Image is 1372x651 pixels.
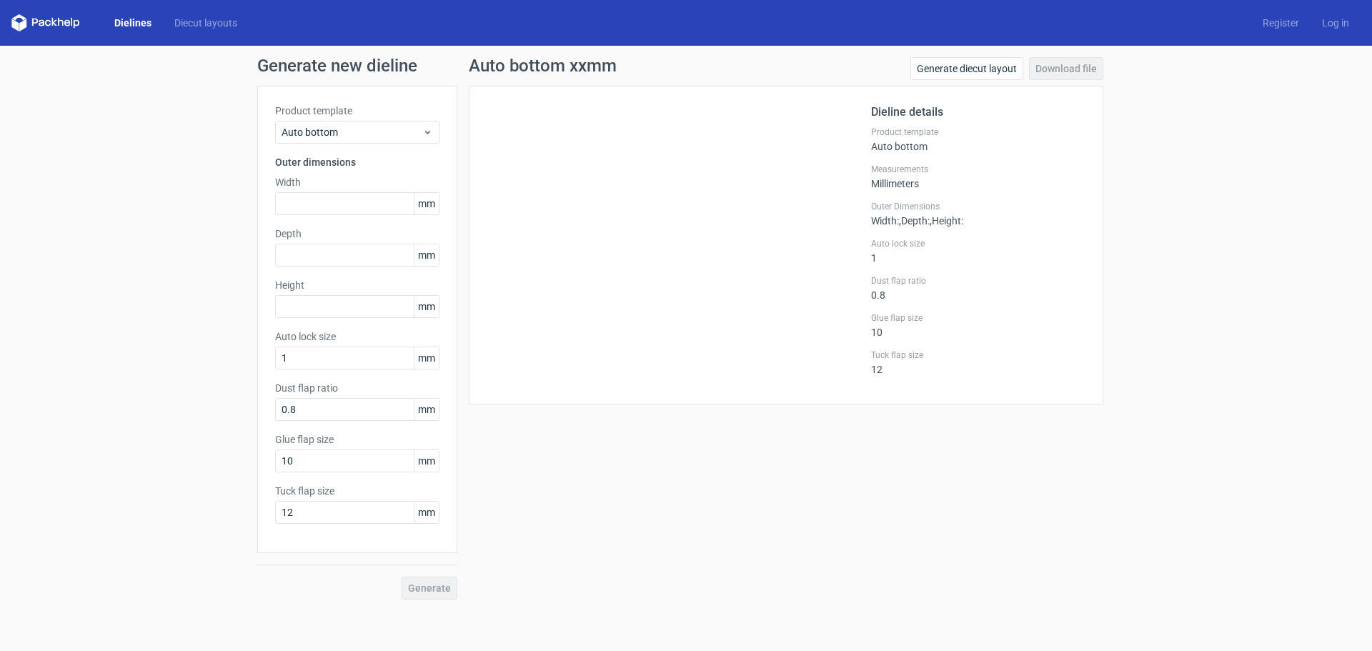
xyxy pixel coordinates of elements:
[871,201,1085,212] label: Outer Dimensions
[275,155,439,169] h3: Outer dimensions
[103,16,163,30] a: Dielines
[871,349,1085,361] label: Tuck flap size
[275,104,439,118] label: Product template
[275,329,439,344] label: Auto lock size
[469,57,617,74] h1: Auto bottom xxmm
[871,164,1085,189] div: Millimeters
[871,215,899,227] span: Width :
[871,349,1085,375] div: 12
[899,215,930,227] span: , Depth :
[414,502,439,523] span: mm
[871,238,1085,264] div: 1
[871,238,1085,249] label: Auto lock size
[414,347,439,369] span: mm
[275,381,439,395] label: Dust flap ratio
[910,57,1023,80] a: Generate diecut layout
[275,484,439,498] label: Tuck flap size
[414,399,439,420] span: mm
[1311,16,1361,30] a: Log in
[282,125,422,139] span: Auto bottom
[414,450,439,472] span: mm
[1251,16,1311,30] a: Register
[275,227,439,241] label: Depth
[414,244,439,266] span: mm
[275,432,439,447] label: Glue flap size
[871,275,1085,301] div: 0.8
[257,57,1115,74] h1: Generate new dieline
[871,126,1085,152] div: Auto bottom
[871,104,1085,121] h2: Dieline details
[930,215,963,227] span: , Height :
[275,278,439,292] label: Height
[871,126,1085,138] label: Product template
[871,164,1085,175] label: Measurements
[871,312,1085,324] label: Glue flap size
[414,193,439,214] span: mm
[871,312,1085,338] div: 10
[163,16,249,30] a: Diecut layouts
[871,275,1085,287] label: Dust flap ratio
[275,175,439,189] label: Width
[414,296,439,317] span: mm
